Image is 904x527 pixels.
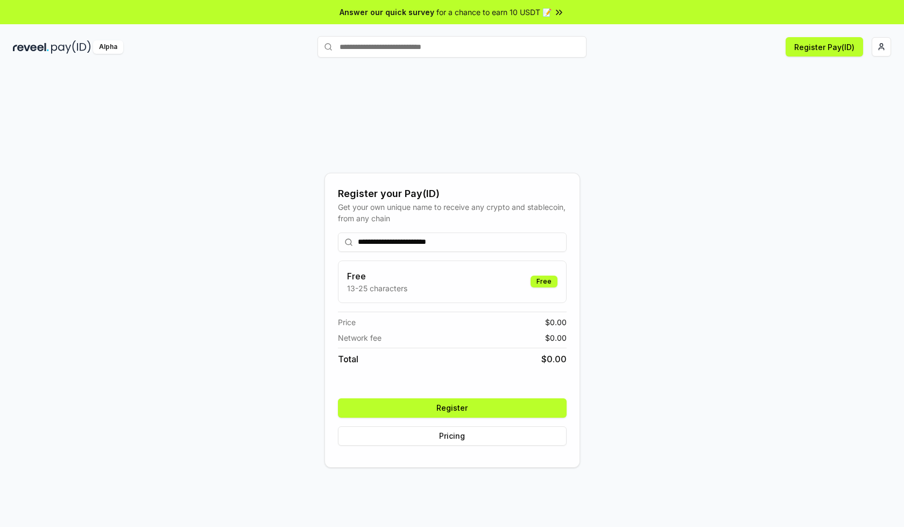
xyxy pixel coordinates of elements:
div: Alpha [93,40,123,54]
img: pay_id [51,40,91,54]
span: $ 0.00 [541,353,567,366]
span: $ 0.00 [545,317,567,328]
h3: Free [347,270,407,283]
div: Register your Pay(ID) [338,186,567,201]
button: Register [338,398,567,418]
button: Register Pay(ID) [786,37,863,57]
span: $ 0.00 [545,332,567,343]
span: Answer our quick survey [340,6,434,18]
div: Get your own unique name to receive any crypto and stablecoin, from any chain [338,201,567,224]
button: Pricing [338,426,567,446]
span: for a chance to earn 10 USDT 📝 [436,6,552,18]
img: reveel_dark [13,40,49,54]
div: Free [531,276,557,287]
span: Total [338,353,358,366]
span: Price [338,317,356,328]
span: Network fee [338,332,382,343]
p: 13-25 characters [347,283,407,294]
